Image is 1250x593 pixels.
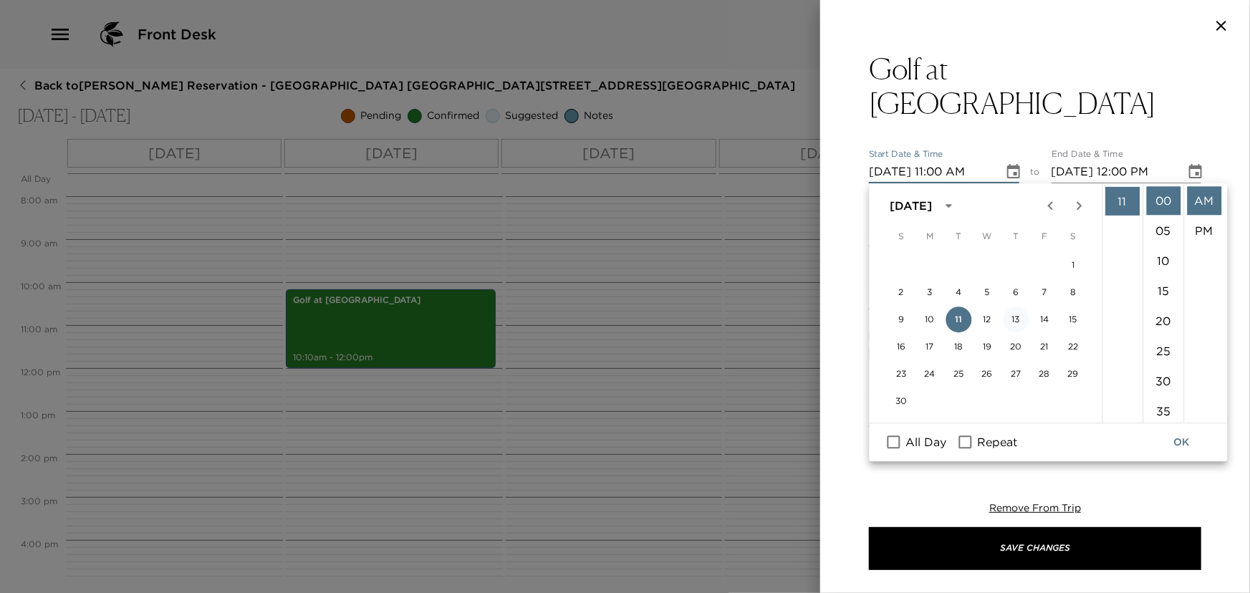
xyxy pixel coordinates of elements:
button: 11 [946,307,971,332]
li: 10 minutes [1146,246,1181,275]
button: 3 [917,279,943,305]
button: 17 [917,334,943,360]
button: 29 [1060,361,1086,387]
button: 10 [917,307,943,332]
button: 2 [888,279,914,305]
li: 5 minutes [1146,216,1181,245]
button: 8 [1060,279,1086,305]
span: All Day [906,434,947,451]
span: Friday [1032,222,1057,251]
button: Next month [1064,191,1093,220]
span: Sunday [888,222,914,251]
li: 20 minutes [1146,307,1181,335]
button: 4 [946,279,971,305]
li: 15 minutes [1146,276,1181,305]
span: Tuesday [946,222,971,251]
button: 6 [1003,279,1029,305]
button: 20 [1003,334,1029,360]
li: 0 minutes [1146,186,1181,215]
label: Start Date & Time [869,148,943,160]
button: 9 [888,307,914,332]
div: [DATE] [890,197,932,214]
button: 22 [1060,334,1086,360]
button: 23 [888,361,914,387]
button: Choose date, selected date is Nov 11, 2025 [999,158,1028,186]
button: 21 [1032,334,1057,360]
ul: Select hours [1102,183,1143,423]
button: Save Changes [869,527,1201,570]
span: to [1031,166,1040,183]
label: End Date & Time [1052,148,1123,160]
li: 35 minutes [1146,397,1181,425]
button: 7 [1032,279,1057,305]
li: AM [1187,186,1221,215]
button: 30 [888,388,914,414]
span: Thursday [1003,222,1029,251]
span: Saturday [1060,222,1086,251]
button: Choose date, selected date is Nov 11, 2025 [1181,158,1210,186]
button: Previous month [1036,191,1064,220]
button: 15 [1060,307,1086,332]
li: 30 minutes [1146,367,1181,395]
ul: Select minutes [1143,183,1183,423]
button: 27 [1003,361,1029,387]
button: 14 [1032,307,1057,332]
button: 28 [1032,361,1057,387]
span: Monday [917,222,943,251]
button: Remove From Trip [989,501,1081,516]
ul: Select meridiem [1183,183,1224,423]
span: Repeat [978,434,1018,451]
li: 25 minutes [1146,337,1181,365]
button: 26 [974,361,1000,387]
input: MM/DD/YYYY hh:mm aa [869,160,994,183]
li: 11 hours [1105,187,1140,216]
button: 12 [974,307,1000,332]
button: 13 [1003,307,1029,332]
button: OK [1159,429,1205,455]
input: MM/DD/YYYY hh:mm aa [1052,160,1176,183]
button: 25 [946,361,971,387]
span: Wednesday [974,222,1000,251]
button: 19 [974,334,1000,360]
button: 5 [974,279,1000,305]
li: PM [1187,216,1221,245]
button: calendar view is open, switch to year view [936,193,961,218]
button: 18 [946,334,971,360]
button: 16 [888,334,914,360]
button: 1 [1060,252,1086,278]
li: 10 hours [1105,157,1140,185]
button: Golf at [GEOGRAPHIC_DATA] [869,52,1201,120]
span: Remove From Trip [989,501,1081,514]
button: 24 [917,361,943,387]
